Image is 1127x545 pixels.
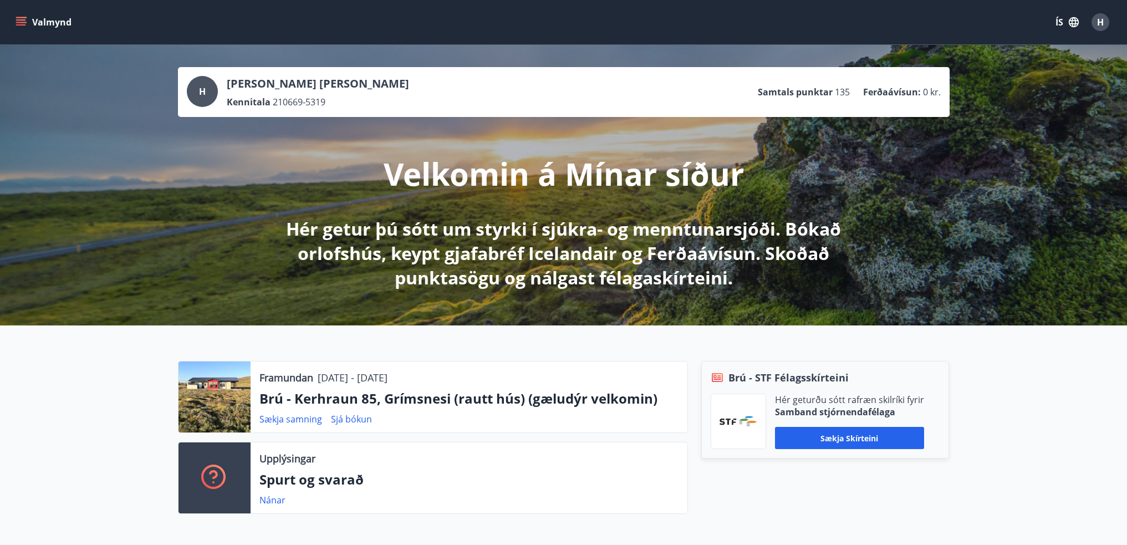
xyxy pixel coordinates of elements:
[863,86,921,98] p: Ferðaávísun :
[227,76,409,91] p: [PERSON_NAME] [PERSON_NAME]
[271,217,856,290] p: Hér getur þú sótt um styrki í sjúkra- og menntunarsjóði. Bókað orlofshús, keypt gjafabréf Iceland...
[1049,12,1085,32] button: ÍS
[775,394,924,406] p: Hér geturðu sótt rafræn skilríki fyrir
[1087,9,1114,35] button: H
[728,370,849,385] span: Brú - STF Félagsskírteini
[720,416,757,426] img: vjCaq2fThgY3EUYqSgpjEiBg6WP39ov69hlhuPVN.png
[273,96,325,108] span: 210669-5319
[227,96,271,108] p: Kennitala
[259,389,679,408] p: Brú - Kerhraun 85, Grímsnesi (rautt hús) (gæludýr velkomin)
[1097,16,1104,28] span: H
[331,413,372,425] a: Sjá bókun
[259,494,285,506] a: Nánar
[923,86,941,98] span: 0 kr.
[259,413,322,425] a: Sækja samning
[199,85,206,98] span: H
[13,12,76,32] button: menu
[758,86,833,98] p: Samtals punktar
[835,86,850,98] span: 135
[259,451,315,466] p: Upplýsingar
[775,406,924,418] p: Samband stjórnendafélaga
[259,470,679,489] p: Spurt og svarað
[384,152,744,195] p: Velkomin á Mínar síður
[775,427,924,449] button: Sækja skírteini
[318,370,387,385] p: [DATE] - [DATE]
[259,370,313,385] p: Framundan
